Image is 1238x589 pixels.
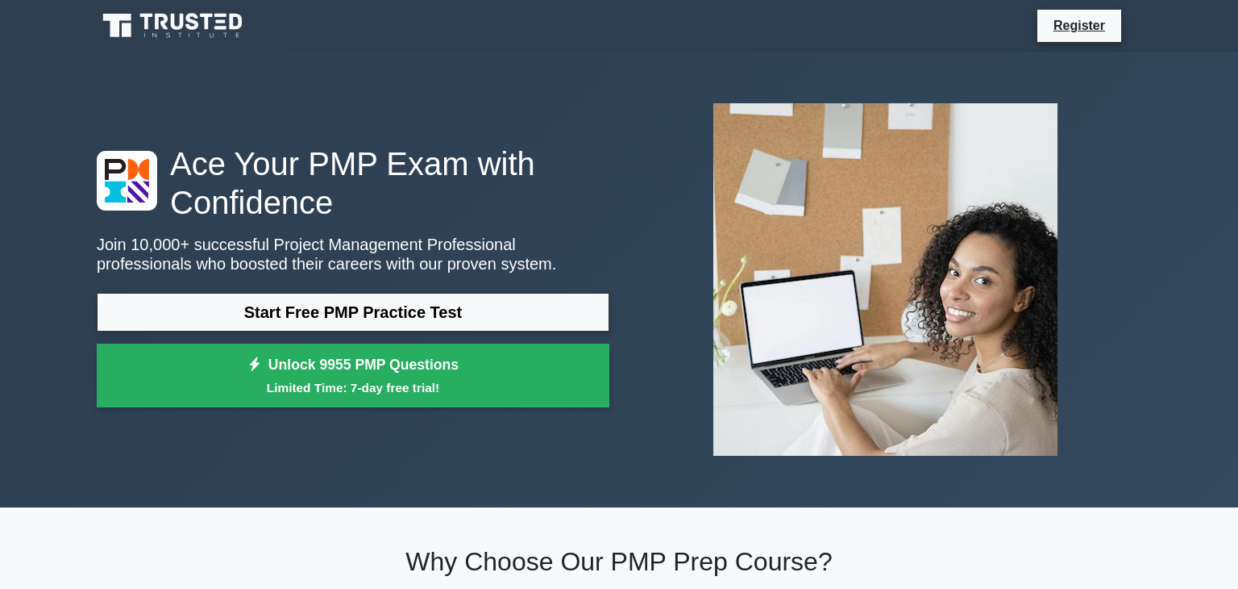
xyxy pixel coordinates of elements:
[97,344,609,408] a: Unlock 9955 PMP QuestionsLimited Time: 7-day free trial!
[97,546,1141,577] h2: Why Choose Our PMP Prep Course?
[97,144,609,222] h1: Ace Your PMP Exam with Confidence
[97,235,609,274] p: Join 10,000+ successful Project Management Professional professionals who boosted their careers w...
[117,378,589,397] small: Limited Time: 7-day free trial!
[1044,15,1115,36] a: Register
[97,293,609,332] a: Start Free PMP Practice Test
